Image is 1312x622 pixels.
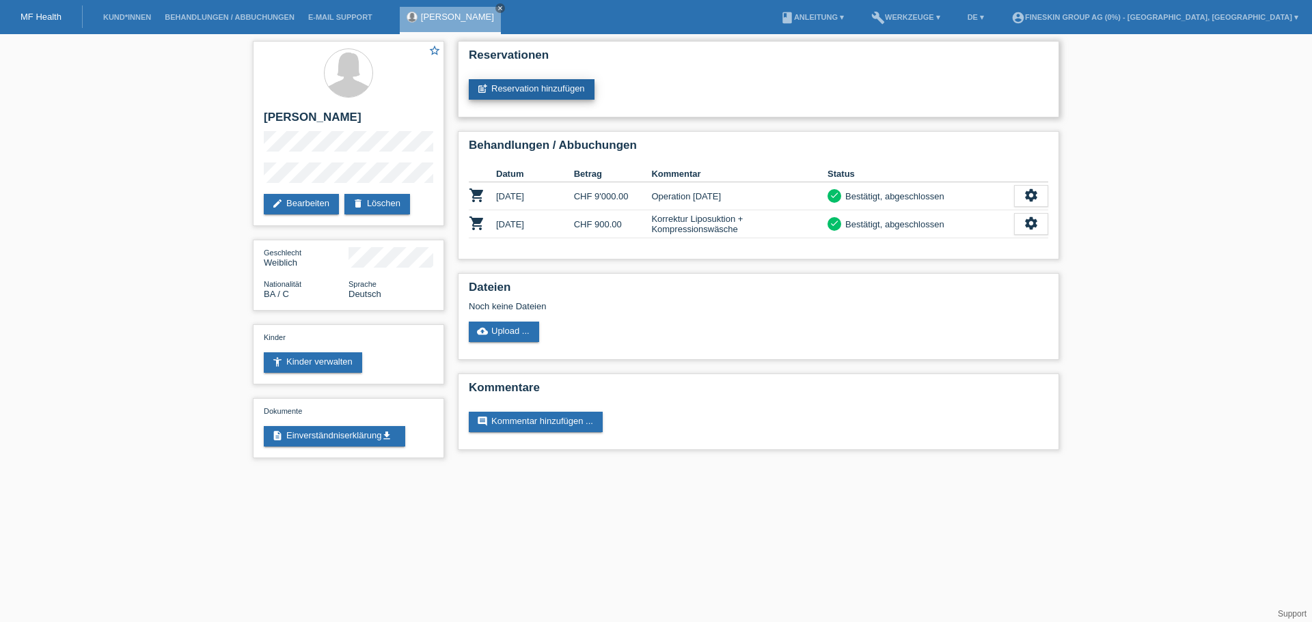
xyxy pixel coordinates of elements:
a: buildWerkzeuge ▾ [864,13,947,21]
i: book [780,11,794,25]
td: CHF 9'000.00 [574,182,652,210]
h2: Behandlungen / Abbuchungen [469,139,1048,159]
a: Kund*innen [96,13,158,21]
th: Kommentar [651,166,828,182]
a: post_addReservation hinzufügen [469,79,594,100]
td: Korrektur Liposuktion + Kompressionswäsche [651,210,828,238]
a: [PERSON_NAME] [421,12,494,22]
a: deleteLöschen [344,194,410,214]
div: Noch keine Dateien [469,301,886,311]
i: POSP00009116 [469,187,485,203]
i: get_app [381,430,392,441]
a: editBearbeiten [264,194,339,214]
i: check [830,218,839,228]
td: [DATE] [496,210,574,238]
i: edit [272,198,283,209]
i: delete [353,198,364,209]
i: cloud_upload [477,326,488,337]
a: close [495,3,505,13]
th: Betrag [574,166,652,182]
a: star_border [428,44,441,59]
a: Support [1278,609,1307,619]
i: POSP00027939 [469,215,485,231]
div: Bestätigt, abgeschlossen [841,217,944,231]
span: Dokumente [264,407,302,415]
i: settings [1024,216,1039,231]
i: close [497,5,504,12]
div: Weiblich [264,247,348,268]
i: build [871,11,885,25]
span: Deutsch [348,289,381,299]
div: Bestätigt, abgeschlossen [841,189,944,203]
span: Bosnien und Herzegowina / C / 20.01.2005 [264,289,289,299]
a: Behandlungen / Abbuchungen [158,13,301,21]
i: comment [477,416,488,427]
a: descriptionEinverständniserklärungget_app [264,426,405,447]
i: star_border [428,44,441,57]
a: commentKommentar hinzufügen ... [469,412,603,432]
a: accessibility_newKinder verwalten [264,352,362,373]
th: Datum [496,166,574,182]
a: cloud_uploadUpload ... [469,322,539,342]
h2: Kommentare [469,381,1048,401]
th: Status [828,166,1014,182]
span: Nationalität [264,280,301,288]
span: Sprache [348,280,377,288]
h2: Reservationen [469,48,1048,69]
h2: Dateien [469,281,1048,301]
i: description [272,430,283,441]
td: CHF 900.00 [574,210,652,238]
a: E-Mail Support [301,13,379,21]
td: Operation [DATE] [651,182,828,210]
i: accessibility_new [272,356,283,367]
a: bookAnleitung ▾ [774,13,851,21]
i: post_add [477,83,488,94]
a: MF Health [20,12,61,22]
a: DE ▾ [961,13,991,21]
a: account_circleFineSkin Group AG (0%) - [GEOGRAPHIC_DATA], [GEOGRAPHIC_DATA] ▾ [1004,13,1305,21]
span: Kinder [264,333,286,341]
i: check [830,190,839,200]
i: settings [1024,188,1039,203]
i: account_circle [1011,11,1025,25]
td: [DATE] [496,182,574,210]
h2: [PERSON_NAME] [264,111,433,131]
span: Geschlecht [264,249,301,257]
